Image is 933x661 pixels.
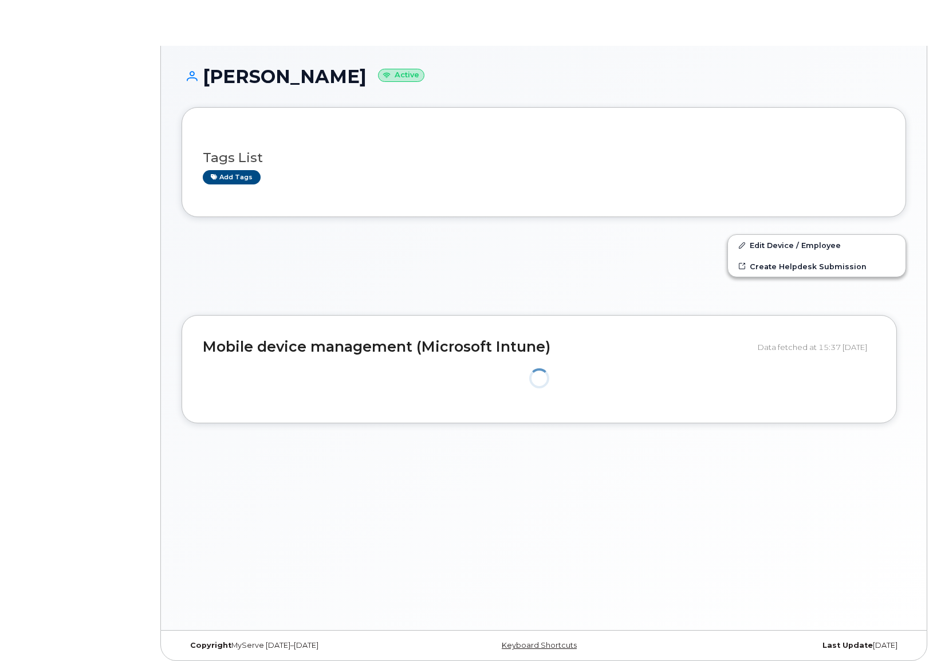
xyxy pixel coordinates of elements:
[728,235,906,255] a: Edit Device / Employee
[203,339,749,355] h2: Mobile device management (Microsoft Intune)
[502,641,577,650] a: Keyboard Shortcuts
[758,336,876,358] div: Data fetched at 15:37 [DATE]
[378,69,424,82] small: Active
[182,641,423,650] div: MyServe [DATE]–[DATE]
[182,66,906,86] h1: [PERSON_NAME]
[664,641,906,650] div: [DATE]
[203,151,885,165] h3: Tags List
[728,256,906,277] a: Create Helpdesk Submission
[190,641,231,650] strong: Copyright
[203,170,261,184] a: Add tags
[822,641,873,650] strong: Last Update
